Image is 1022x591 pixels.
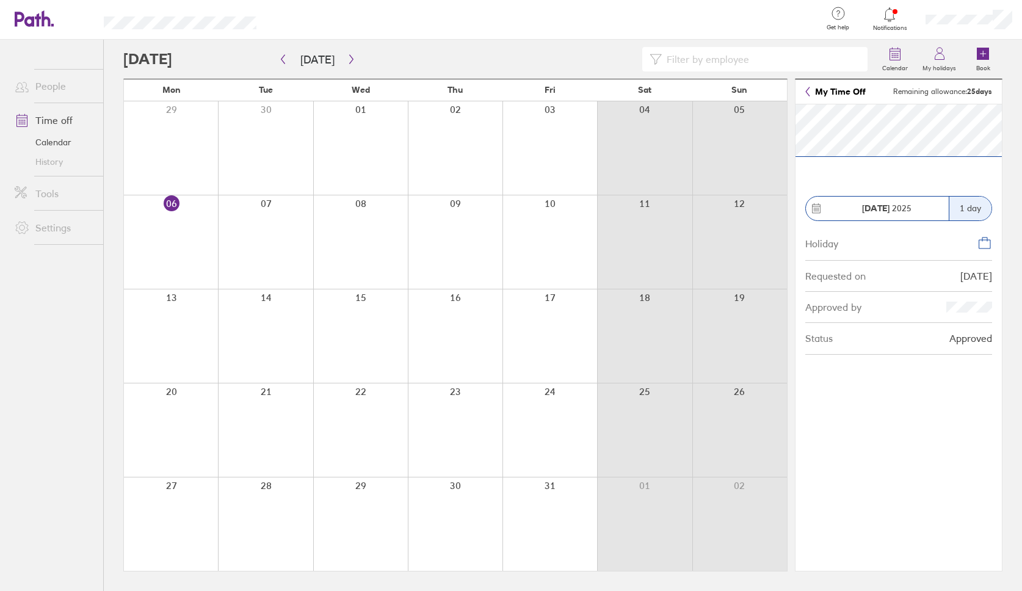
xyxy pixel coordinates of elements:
span: Notifications [870,24,910,32]
span: Remaining allowance: [893,87,992,96]
span: Fri [545,85,556,95]
a: My Time Off [805,87,866,96]
span: Tue [259,85,273,95]
a: History [5,152,103,172]
a: Settings [5,216,103,240]
span: Sun [731,85,747,95]
a: People [5,74,103,98]
label: My holidays [915,61,963,72]
div: Requested on [805,270,866,281]
button: [DATE] [291,49,344,70]
strong: [DATE] [862,203,890,214]
label: Calendar [875,61,915,72]
span: Wed [352,85,370,95]
a: Book [963,40,1002,79]
span: Get help [818,24,858,31]
span: Thu [448,85,463,95]
div: Status [805,333,833,344]
span: Sat [638,85,651,95]
a: Tools [5,181,103,206]
a: Calendar [5,132,103,152]
div: Approved [949,333,992,344]
div: Approved by [805,302,861,313]
a: Calendar [875,40,915,79]
div: 1 day [949,197,991,220]
div: [DATE] [960,270,992,281]
span: Mon [162,85,181,95]
a: My holidays [915,40,963,79]
input: Filter by employee [662,48,860,71]
strong: 25 days [967,87,992,96]
a: Notifications [870,6,910,32]
a: Time off [5,108,103,132]
label: Book [969,61,998,72]
span: 2025 [862,203,911,213]
div: Holiday [805,236,838,249]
